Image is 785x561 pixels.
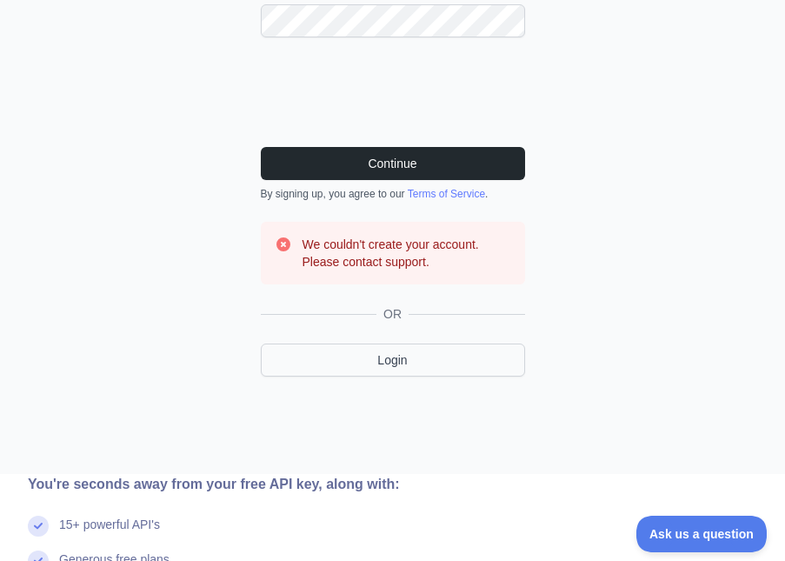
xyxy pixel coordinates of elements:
[408,188,485,200] a: Terms of Service
[261,187,525,201] div: By signing up, you agree to our .
[261,147,525,180] button: Continue
[28,474,562,495] div: You're seconds away from your free API key, along with:
[261,58,525,126] iframe: reCAPTCHA
[376,305,409,323] span: OR
[28,516,49,537] img: check mark
[59,516,160,551] div: 15+ powerful API's
[303,236,511,270] h3: We couldn't create your account. Please contact support.
[261,344,525,377] a: Login
[636,516,768,552] iframe: Toggle Customer Support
